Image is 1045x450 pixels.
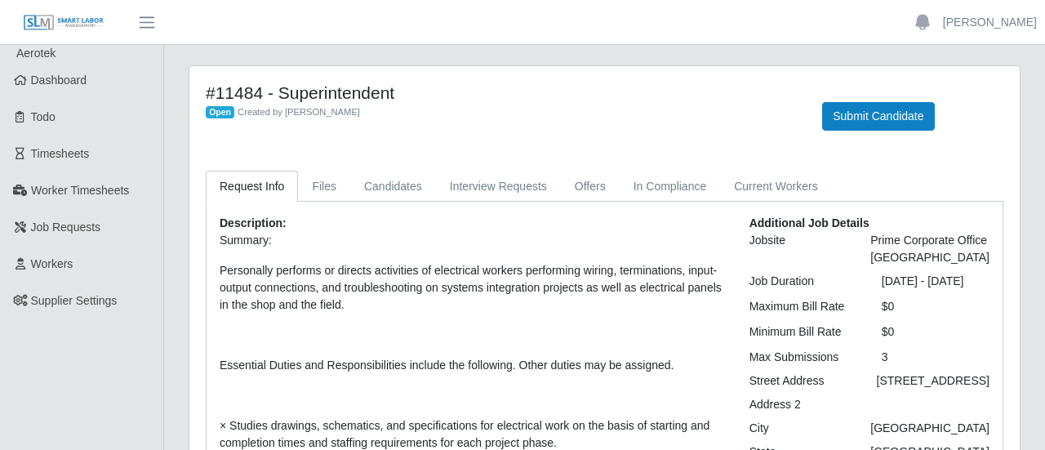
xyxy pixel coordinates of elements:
[737,420,859,437] div: City
[737,372,865,390] div: Street Address
[298,171,350,203] a: Files
[869,349,1002,366] div: 3
[943,14,1037,31] a: [PERSON_NAME]
[561,171,620,203] a: Offers
[620,171,721,203] a: In Compliance
[31,184,129,197] span: Worker Timesheets
[31,147,90,160] span: Timesheets
[869,323,1002,341] div: $0
[749,216,869,229] b: Additional Job Details
[865,372,1002,390] div: [STREET_ADDRESS]
[31,257,73,270] span: Workers
[869,273,1002,290] div: [DATE] - [DATE]
[720,171,831,203] a: Current Workers
[737,273,869,290] div: Job Duration
[206,171,298,203] a: Request Info
[31,221,101,234] span: Job Requests
[23,14,104,32] img: SLM Logo
[858,420,1002,437] div: [GEOGRAPHIC_DATA]
[206,82,798,103] h4: #11484 - Superintendent
[220,262,725,314] p: Personally performs or directs activities of electrical workers performing wiring, terminations, ...
[238,107,360,117] span: Created by [PERSON_NAME]
[436,171,561,203] a: Interview Requests
[220,357,725,374] p: Essential Duties and Responsibilities include the following. Other duties may be assigned.
[31,74,87,87] span: Dashboard
[220,216,287,229] b: Description:
[16,47,56,60] span: Aerotek
[31,110,56,123] span: Todo
[858,232,1002,266] div: Prime Corporate Office [GEOGRAPHIC_DATA]
[737,396,869,413] div: Address 2
[822,102,934,131] button: Submit Candidate
[737,323,869,341] div: Minimum Bill Rate
[31,294,118,307] span: Supplier Settings
[869,298,1002,315] div: $0
[737,232,859,266] div: Jobsite
[737,349,869,366] div: Max Submissions
[206,106,234,119] span: Open
[737,298,869,315] div: Maximum Bill Rate
[350,171,436,203] a: Candidates
[220,232,725,249] p: Summary:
